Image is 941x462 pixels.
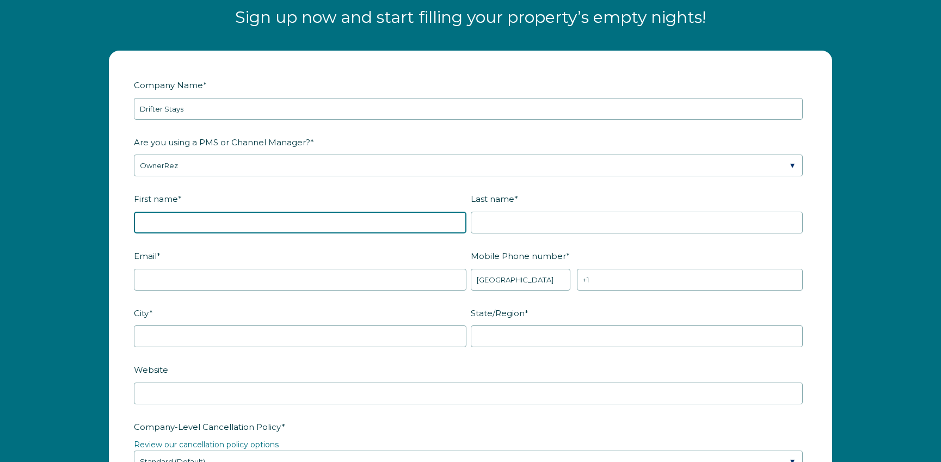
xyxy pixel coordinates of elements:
span: Company-Level Cancellation Policy [134,418,281,435]
span: Mobile Phone number [471,248,566,264]
span: City [134,305,149,322]
span: Last name [471,190,514,207]
span: First name [134,190,178,207]
span: Sign up now and start filling your property’s empty nights! [235,7,706,27]
span: State/Region [471,305,525,322]
span: Website [134,361,168,378]
span: Email [134,248,157,264]
a: Review our cancellation policy options [134,440,279,449]
span: Are you using a PMS or Channel Manager? [134,134,310,151]
span: Company Name [134,77,203,94]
